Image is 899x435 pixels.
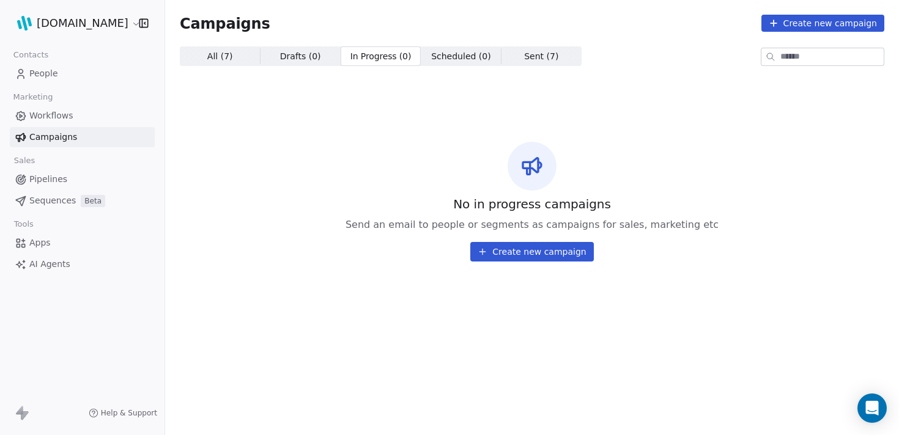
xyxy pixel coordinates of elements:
[29,131,77,144] span: Campaigns
[9,215,39,233] span: Tools
[15,13,130,34] button: [DOMAIN_NAME]
[10,106,155,126] a: Workflows
[10,127,155,147] a: Campaigns
[280,50,321,63] span: Drafts ( 0 )
[37,15,128,31] span: [DOMAIN_NAME]
[29,173,67,186] span: Pipelines
[207,50,233,63] span: All ( 7 )
[29,194,76,207] span: Sequences
[470,242,593,261] button: Create new campaign
[29,258,70,271] span: AI Agents
[431,50,491,63] span: Scheduled ( 0 )
[29,236,51,249] span: Apps
[346,217,719,232] span: Send an email to people or segments as campaigns for sales, marketing etc
[10,191,155,211] a: SequencesBeta
[101,408,157,418] span: Help & Support
[10,254,155,274] a: AI Agents
[81,195,105,207] span: Beta
[10,169,155,189] a: Pipelines
[89,408,157,418] a: Help & Support
[10,233,155,253] a: Apps
[857,393,887,423] div: Open Intercom Messenger
[10,64,155,84] a: People
[524,50,558,63] span: Sent ( 7 )
[180,15,270,32] span: Campaigns
[17,16,32,31] img: M%20Monitoro%20new%20icon.svg
[761,15,884,32] button: Create new campaign
[9,152,40,170] span: Sales
[29,67,58,80] span: People
[453,196,610,213] span: No in progress campaigns
[8,88,58,106] span: Marketing
[8,46,54,64] span: Contacts
[29,109,73,122] span: Workflows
